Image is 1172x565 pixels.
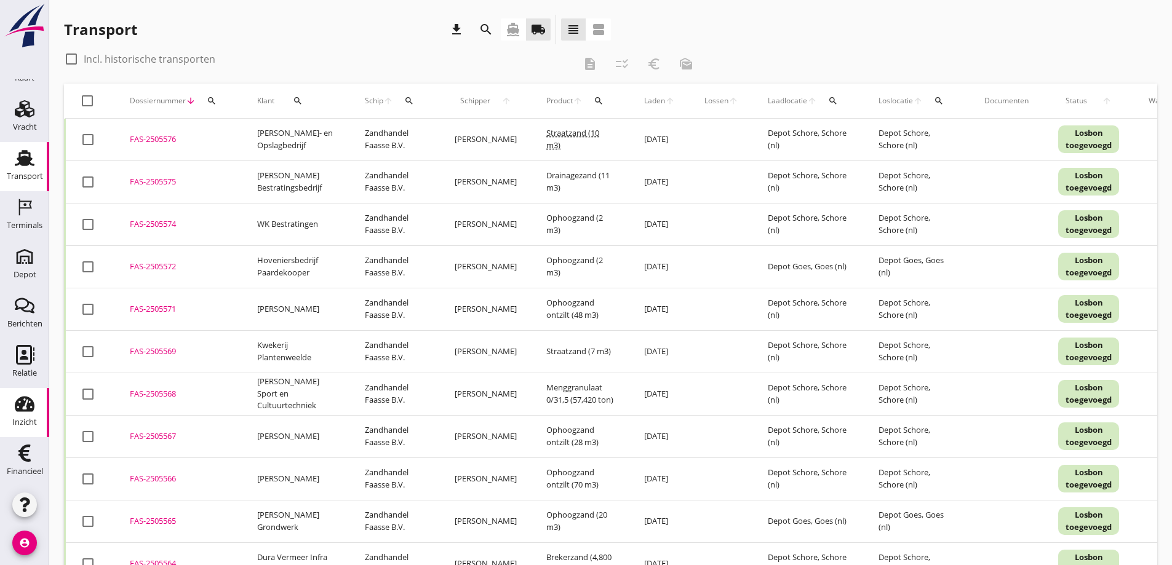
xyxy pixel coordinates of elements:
[864,373,970,415] td: Depot Schore, Schore (nl)
[12,531,37,555] i: account_circle
[1058,465,1119,492] div: Losbon toegevoegd
[753,160,864,203] td: Depot Schore, Schore (nl)
[1058,253,1119,280] div: Losbon toegevoegd
[186,96,196,106] i: arrow_downward
[242,203,350,245] td: WK Bestratingen
[350,203,440,245] td: Zandhandel Faasse B.V.
[532,457,629,500] td: Ophoogzand ontzilt (70 m3)
[350,245,440,288] td: Zandhandel Faasse B.V.
[479,22,493,37] i: search
[665,96,675,106] i: arrow_upward
[242,288,350,330] td: [PERSON_NAME]
[242,330,350,373] td: Kwekerij Plantenweelde
[629,373,690,415] td: [DATE]
[753,119,864,161] td: Depot Schore, Schore (nl)
[594,96,604,106] i: search
[864,500,970,542] td: Depot Goes, Goes (nl)
[130,430,228,443] div: FAS-2505567
[629,203,690,245] td: [DATE]
[753,457,864,500] td: Depot Schore, Schore (nl)
[532,500,629,542] td: Ophoogzand (20 m3)
[207,96,217,106] i: search
[629,415,690,457] td: [DATE]
[350,288,440,330] td: Zandhandel Faasse B.V.
[934,96,944,106] i: search
[130,515,228,527] div: FAS-2505565
[828,96,838,106] i: search
[84,53,215,65] label: Incl. historische transporten
[440,457,532,500] td: [PERSON_NAME]
[7,221,42,229] div: Terminals
[455,95,496,106] span: Schipper
[130,473,228,485] div: FAS-2505566
[864,288,970,330] td: Depot Schore, Schore (nl)
[864,203,970,245] td: Depot Schore, Schore (nl)
[913,96,923,106] i: arrow_upward
[629,457,690,500] td: [DATE]
[864,457,970,500] td: Depot Schore, Schore (nl)
[532,288,629,330] td: Ophoogzand ontzilt (48 m3)
[350,119,440,161] td: Zandhandel Faasse B.V.
[591,22,606,37] i: view_agenda
[532,415,629,457] td: Ophoogzand ontzilt (28 m3)
[629,160,690,203] td: [DATE]
[7,467,43,475] div: Financieel
[753,500,864,542] td: Depot Goes, Goes (nl)
[864,160,970,203] td: Depot Schore, Schore (nl)
[1058,338,1119,365] div: Losbon toegevoegd
[1058,507,1119,535] div: Losbon toegevoegd
[532,160,629,203] td: Drainagezand (11 m3)
[704,95,728,106] span: Lossen
[864,245,970,288] td: Depot Goes, Goes (nl)
[984,95,1029,106] div: Documenten
[864,330,970,373] td: Depot Schore, Schore (nl)
[242,457,350,500] td: [PERSON_NAME]
[440,330,532,373] td: [PERSON_NAME]
[7,172,43,180] div: Transport
[629,500,690,542] td: [DATE]
[496,96,517,106] i: arrow_upward
[14,271,36,279] div: Depot
[440,500,532,542] td: [PERSON_NAME]
[532,245,629,288] td: Ophoogzand (2 m3)
[64,20,137,39] div: Transport
[242,245,350,288] td: Hoveniersbedrijf Paardekooper
[546,127,599,151] span: Straatzand (10 m3)
[864,119,970,161] td: Depot Schore, Schore (nl)
[753,288,864,330] td: Depot Schore, Schore (nl)
[12,369,37,377] div: Relatie
[350,415,440,457] td: Zandhandel Faasse B.V.
[506,22,520,37] i: directions_boat
[531,22,546,37] i: local_shipping
[644,95,665,106] span: Laden
[242,500,350,542] td: [PERSON_NAME] Grondwerk
[257,86,335,116] div: Klant
[440,373,532,415] td: [PERSON_NAME]
[532,330,629,373] td: Straatzand (7 m3)
[350,330,440,373] td: Zandhandel Faasse B.V.
[440,160,532,203] td: [PERSON_NAME]
[130,176,228,188] div: FAS-2505575
[753,415,864,457] td: Depot Schore, Schore (nl)
[130,303,228,315] div: FAS-2505571
[753,245,864,288] td: Depot Goes, Goes (nl)
[546,95,573,106] span: Product
[350,457,440,500] td: Zandhandel Faasse B.V.
[293,96,303,106] i: search
[130,388,228,400] div: FAS-2505568
[1058,125,1119,153] div: Losbon toegevoegd
[753,373,864,415] td: Depot Schore, Schore (nl)
[566,22,581,37] i: view_headline
[130,133,228,146] div: FAS-2505576
[629,288,690,330] td: [DATE]
[753,330,864,373] td: Depot Schore, Schore (nl)
[130,346,228,358] div: FAS-2505569
[449,22,464,37] i: download
[1058,295,1119,323] div: Losbon toegevoegd
[242,415,350,457] td: [PERSON_NAME]
[7,320,42,328] div: Berichten
[629,245,690,288] td: [DATE]
[242,160,350,203] td: [PERSON_NAME] Bestratingsbedrijf
[440,203,532,245] td: [PERSON_NAME]
[350,500,440,542] td: Zandhandel Faasse B.V.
